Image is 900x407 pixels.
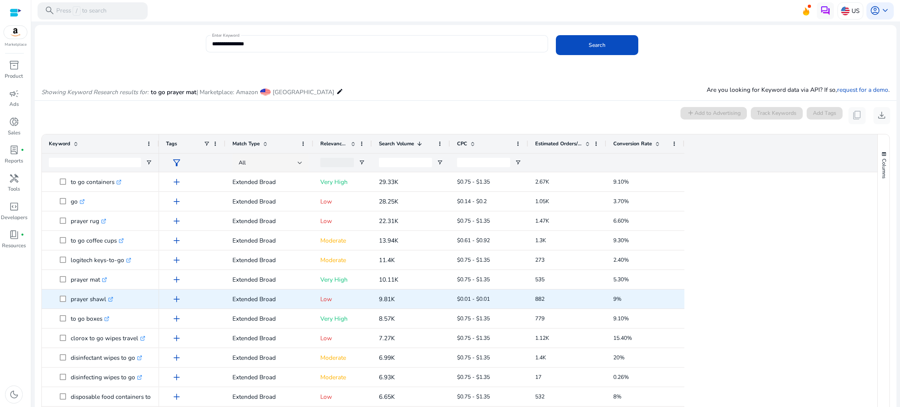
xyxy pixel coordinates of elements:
p: Reports [5,157,23,165]
p: Extended Broad [232,252,306,268]
p: Ads [9,101,19,109]
p: Low [320,330,365,346]
span: 0.26% [613,373,629,381]
button: Open Filter Menu [515,159,521,166]
span: 1.05K [535,198,549,205]
span: search [45,5,55,16]
span: $0.75 - $1.35 [457,334,490,342]
span: 11.4K [379,256,395,264]
span: add [171,236,182,246]
span: Search [589,41,605,49]
p: Sales [8,129,20,137]
p: Low [320,193,365,209]
p: to go coffee cups [71,232,124,248]
p: to go boxes [71,311,109,327]
button: Open Filter Menu [437,159,443,166]
span: 9.10% [613,315,629,322]
p: Extended Broad [232,213,306,229]
p: prayer rug [71,213,106,229]
span: Conversion Rate [613,140,652,147]
span: to go prayer mat [151,88,196,96]
span: 8.57K [379,314,395,323]
span: $0.14 - $0.2 [457,198,487,205]
span: 10.11K [379,275,398,284]
span: 22.31K [379,217,398,225]
span: 5.30% [613,276,629,283]
p: Extended Broad [232,271,306,287]
span: 273 [535,256,545,264]
span: 8% [613,393,621,400]
span: Match Type [232,140,260,147]
p: Moderate [320,232,365,248]
span: CPC [457,140,467,147]
span: filter_alt [171,158,182,168]
span: All [239,159,246,166]
span: 7.27K [379,334,395,342]
span: 9.10% [613,178,629,186]
span: Estimated Orders/Month [535,140,582,147]
span: lab_profile [9,145,19,155]
span: 9.30% [613,237,629,244]
p: Moderate [320,350,365,366]
span: [GEOGRAPHIC_DATA] [273,88,334,96]
span: add [171,216,182,226]
span: fiber_manual_record [21,233,24,237]
span: 882 [535,295,545,303]
span: 9.81K [379,295,395,303]
p: Very High [320,271,365,287]
span: add [171,177,182,187]
p: Low [320,389,365,405]
p: disinfectant wipes to go [71,350,142,366]
button: Open Filter Menu [146,159,152,166]
span: 1.4K [535,354,546,361]
span: account_circle [870,5,880,16]
span: Keyword [49,140,70,147]
span: add [171,353,182,363]
span: / [73,6,80,16]
p: Tools [8,186,20,193]
mat-label: Enter Keyword [212,32,239,38]
span: 9% [613,295,621,303]
p: Very High [320,311,365,327]
p: Extended Broad [232,389,306,405]
span: campaign [9,89,19,99]
p: Moderate [320,252,365,268]
span: 13.94K [379,236,398,245]
span: Search Volume [379,140,414,147]
span: 15.40% [613,334,632,342]
p: prayer mat [71,271,107,287]
p: prayer shawl [71,291,113,307]
span: 1.3K [535,237,546,244]
p: Extended Broad [232,350,306,366]
span: 779 [535,315,545,322]
p: Resources [2,242,26,250]
span: Tags [166,140,177,147]
span: code_blocks [9,202,19,212]
span: Columns [880,159,887,179]
p: Low [320,213,365,229]
span: $0.75 - $1.35 [457,178,490,186]
p: Extended Broad [232,193,306,209]
p: go [71,193,85,209]
span: 20% [613,354,625,361]
span: add [171,196,182,207]
span: $0.75 - $1.35 [457,315,490,322]
button: download [873,107,891,124]
span: 17 [535,373,541,381]
span: 6.65K [379,393,395,401]
p: Product [5,73,23,80]
span: download [877,110,887,120]
p: Developers [1,214,27,222]
p: Extended Broad [232,232,306,248]
span: add [171,255,182,265]
p: Extended Broad [232,330,306,346]
span: $0.75 - $1.35 [457,217,490,225]
span: donut_small [9,117,19,127]
span: add [171,294,182,304]
input: Search Volume Filter Input [379,158,432,167]
span: add [171,372,182,382]
span: | Marketplace: Amazon [196,88,258,96]
span: 6.93K [379,373,395,381]
span: 6.60% [613,217,629,225]
p: Very High [320,174,365,190]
